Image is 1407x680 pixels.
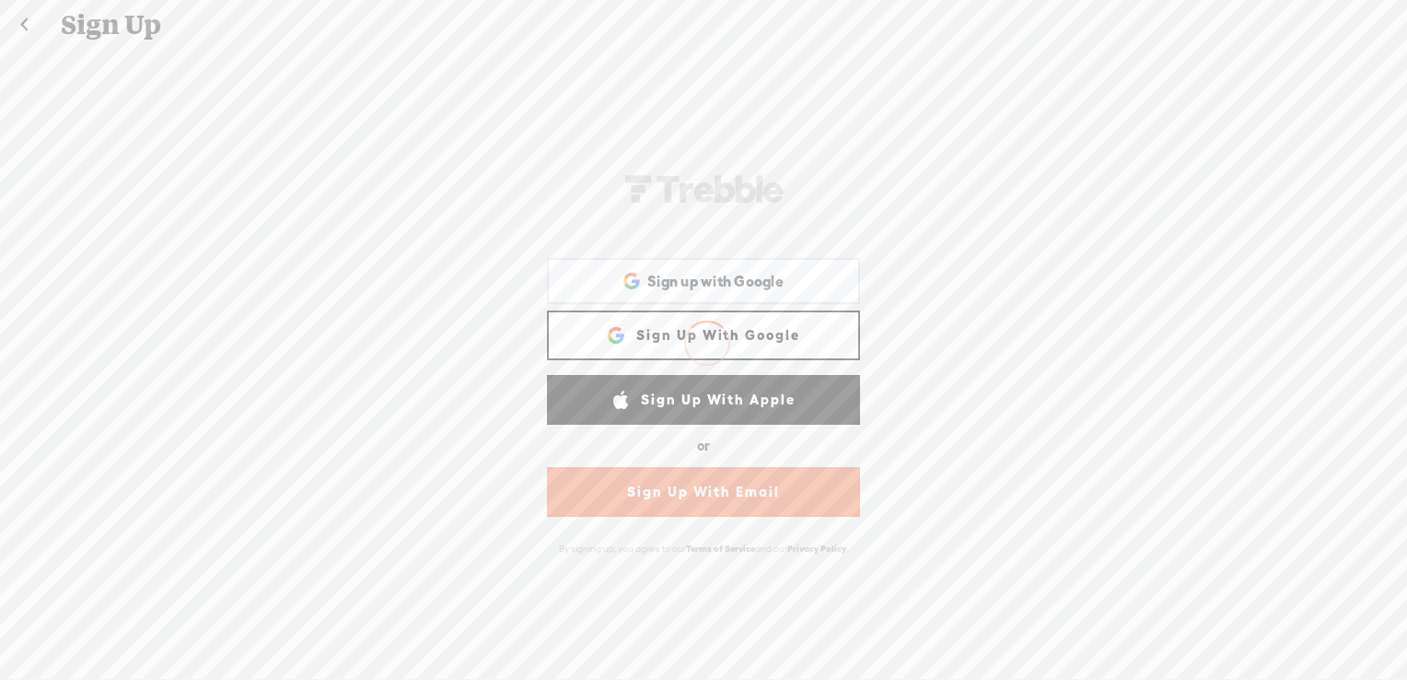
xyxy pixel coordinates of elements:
[697,431,710,461] div: or
[647,272,784,291] span: Sign up with Google
[48,1,1361,49] div: Sign Up
[686,544,755,554] a: Terms of Service
[787,544,846,554] a: Privacy Policy
[547,258,860,304] div: Sign up with Google
[542,533,865,564] div: By signing up, you agree to our and our .
[547,311,860,360] a: Sign Up With Google
[547,375,860,425] a: Sign Up With Apple
[547,467,860,517] a: Sign Up With Email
